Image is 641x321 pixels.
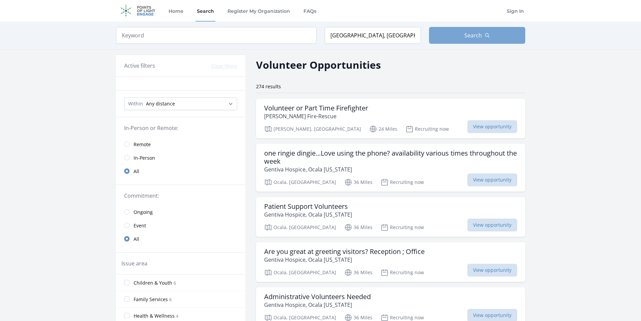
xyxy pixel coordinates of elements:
[381,223,424,231] p: Recruiting now
[121,259,147,267] legend: Issue area
[405,125,449,133] p: Recruiting now
[429,27,525,44] button: Search
[134,296,168,303] span: Family Services
[264,293,371,301] h3: Administrative Volunteers Needed
[264,165,517,173] p: Gentiva Hospice, Ocala [US_STATE]
[134,313,175,319] span: Health & Wellness
[174,280,176,286] span: 6
[467,264,517,277] span: View opportunity
[134,168,139,175] span: All
[467,120,517,133] span: View opportunity
[124,62,155,70] h3: Active filters
[176,313,178,319] span: 4
[134,141,151,148] span: Remote
[116,232,245,246] a: All
[134,280,172,286] span: Children & Youth
[256,99,525,138] a: Volunteer or Part Time Firefighter [PERSON_NAME] Fire-Rescue [PERSON_NAME], [GEOGRAPHIC_DATA] 24 ...
[116,27,317,44] input: Keyword
[344,223,372,231] p: 36 Miles
[256,57,381,72] h2: Volunteer Opportunities
[369,125,397,133] p: 24 Miles
[264,268,336,277] p: Ocala, [GEOGRAPHIC_DATA]
[124,280,130,285] input: Children & Youth 6
[264,202,352,211] h3: Patient Support Volunteers
[124,124,237,132] legend: In-Person or Remote:
[256,144,525,192] a: one ringie dingie...Love using the phone? availability various times throughout the week Gentiva ...
[264,178,336,186] p: Ocala, [GEOGRAPHIC_DATA]
[116,137,245,151] a: Remote
[124,296,130,302] input: Family Services 6
[116,219,245,232] a: Event
[116,205,245,219] a: Ongoing
[464,31,482,39] span: Search
[211,63,237,69] button: Clear filters
[134,155,155,161] span: In-Person
[264,211,352,219] p: Gentiva Hospice, Ocala [US_STATE]
[134,209,153,216] span: Ongoing
[134,222,146,229] span: Event
[264,125,361,133] p: [PERSON_NAME], [GEOGRAPHIC_DATA]
[256,197,525,237] a: Patient Support Volunteers Gentiva Hospice, Ocala [US_STATE] Ocala, [GEOGRAPHIC_DATA] 36 Miles Re...
[467,173,517,186] span: View opportunity
[124,313,130,318] input: Health & Wellness 4
[264,301,371,309] p: Gentiva Hospice, Ocala [US_STATE]
[381,268,424,277] p: Recruiting now
[169,297,172,302] span: 6
[116,151,245,164] a: In-Person
[124,97,237,110] select: Search Radius
[467,219,517,231] span: View opportunity
[256,83,281,90] span: 274 results
[264,112,368,120] p: [PERSON_NAME] Fire-Rescue
[264,104,368,112] h3: Volunteer or Part Time Firefighter
[116,164,245,178] a: All
[344,178,372,186] p: 36 Miles
[381,178,424,186] p: Recruiting now
[134,236,139,243] span: All
[264,248,425,256] h3: Are you great at greeting visitors? Reception ; Office
[264,223,336,231] p: Ocala, [GEOGRAPHIC_DATA]
[256,242,525,282] a: Are you great at greeting visitors? Reception ; Office Gentiva Hospice, Ocala [US_STATE] Ocala, [...
[264,149,517,165] h3: one ringie dingie...Love using the phone? availability various times throughout the week
[325,27,421,44] input: Location
[264,256,425,264] p: Gentiva Hospice, Ocala [US_STATE]
[124,192,237,200] legend: Commitment:
[344,268,372,277] p: 36 Miles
